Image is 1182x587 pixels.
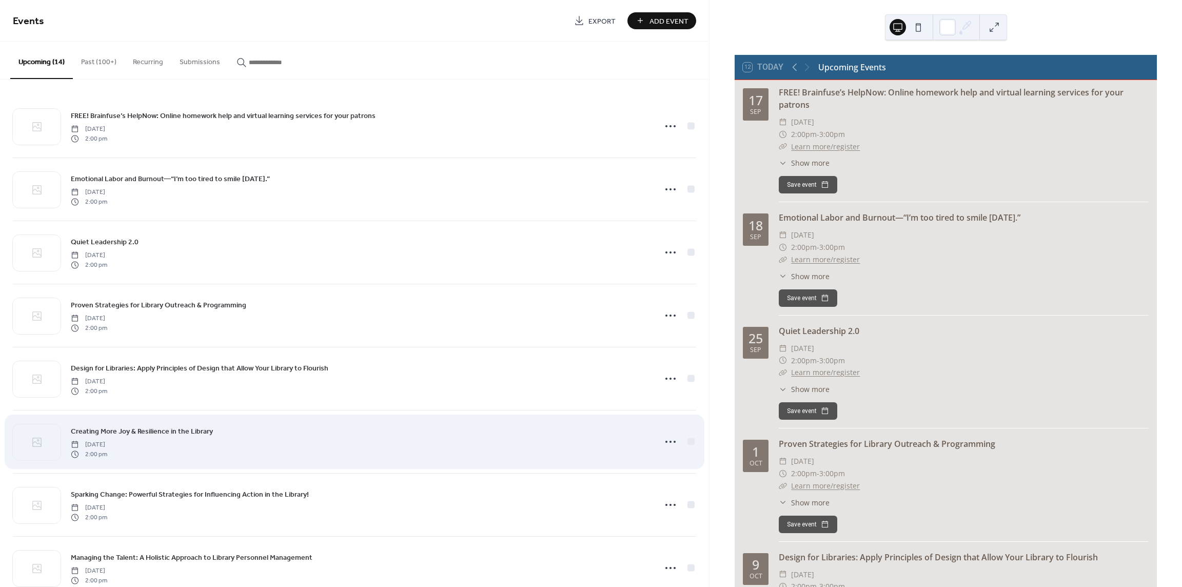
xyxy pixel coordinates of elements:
a: Emotional Labor and Burnout—“I’m too tired to smile [DATE].” [71,173,270,185]
span: [DATE] [791,342,814,355]
span: 2:00 pm [71,513,107,522]
button: ​Show more [779,497,830,508]
span: Proven Strategies for Library Outreach & Programming [71,300,246,311]
button: Save event [779,289,837,307]
span: 2:00 pm [71,386,107,396]
div: Sep [750,234,761,241]
span: 3:00pm [819,241,845,253]
a: Export [566,12,623,29]
span: 2:00pm [791,241,817,253]
div: ​ [779,158,787,168]
a: Managing the Talent: A Holistic Approach to Library Personnel Management [71,552,312,563]
button: Save event [779,516,837,533]
span: 2:00pm [791,467,817,480]
span: [DATE] [71,314,107,323]
span: [DATE] [791,116,814,128]
div: ​ [779,497,787,508]
div: ​ [779,384,787,395]
div: ​ [779,141,787,153]
span: Emotional Labor and Burnout—“I’m too tired to smile [DATE].” [71,174,270,185]
div: Oct [750,460,762,467]
span: 3:00pm [819,467,845,480]
button: Upcoming (14) [10,42,73,79]
button: ​Show more [779,158,830,168]
button: Save event [779,176,837,193]
button: Past (100+) [73,42,125,78]
span: Show more [791,384,830,395]
div: ​ [779,366,787,379]
span: Design for Libraries: Apply Principles of Design that Allow Your Library to Flourish [71,363,328,374]
span: 2:00 pm [71,134,107,143]
span: Export [588,16,616,27]
a: FREE! Brainfuse’s HelpNow: Online homework help and virtual learning services for your patrons [71,110,376,122]
button: Save event [779,402,837,420]
div: ​ [779,467,787,480]
a: Design for Libraries: Apply Principles of Design that Allow Your Library to Flourish [779,552,1098,563]
span: [DATE] [71,503,107,513]
span: 2:00 pm [71,576,107,585]
span: Creating More Joy & Resilience in the Library [71,426,213,437]
span: 2:00 pm [71,323,107,332]
a: Learn more/register [791,255,860,264]
span: 3:00pm [819,355,845,367]
span: - [817,355,819,367]
span: [DATE] [71,377,107,386]
a: Emotional Labor and Burnout—“I’m too tired to smile [DATE].” [779,212,1020,223]
span: 3:00pm [819,128,845,141]
span: 2:00pm [791,355,817,367]
span: [DATE] [791,229,814,241]
a: Learn more/register [791,367,860,377]
span: [DATE] [791,455,814,467]
a: Design for Libraries: Apply Principles of Design that Allow Your Library to Flourish [71,362,328,374]
a: Proven Strategies for Library Outreach & Programming [71,299,246,311]
span: Events [13,11,44,31]
div: ​ [779,128,787,141]
span: - [817,128,819,141]
div: 9 [752,558,759,571]
div: 18 [748,219,763,232]
span: [DATE] [71,125,107,134]
div: ​ [779,355,787,367]
button: Recurring [125,42,171,78]
div: ​ [779,569,787,581]
span: Show more [791,271,830,282]
span: - [817,467,819,480]
div: ​ [779,229,787,241]
div: ​ [779,455,787,467]
div: ​ [779,116,787,128]
div: 25 [748,332,763,345]
div: Sep [750,347,761,354]
div: 1 [752,445,759,458]
div: ​ [779,271,787,282]
div: Oct [750,573,762,580]
span: [DATE] [71,188,107,197]
span: FREE! Brainfuse’s HelpNow: Online homework help and virtual learning services for your patrons [71,111,376,122]
span: Managing the Talent: A Holistic Approach to Library Personnel Management [71,553,312,563]
span: 2:00 pm [71,197,107,206]
span: [DATE] [71,440,107,449]
a: Creating More Joy & Resilience in the Library [71,425,213,437]
div: 17 [748,94,763,107]
button: Submissions [171,42,228,78]
div: ​ [779,241,787,253]
button: ​Show more [779,384,830,395]
a: Learn more/register [791,481,860,491]
span: Show more [791,158,830,168]
span: Add Event [649,16,688,27]
span: Quiet Leadership 2.0 [71,237,139,248]
span: [DATE] [791,569,814,581]
div: Sep [750,109,761,115]
div: ​ [779,480,787,492]
div: ​ [779,253,787,266]
a: FREE! Brainfuse’s HelpNow: Online homework help and virtual learning services for your patrons [779,87,1124,110]
span: Show more [791,497,830,508]
button: Add Event [627,12,696,29]
span: 2:00 pm [71,449,107,459]
span: 2:00 pm [71,260,107,269]
span: 2:00pm [791,128,817,141]
span: [DATE] [71,566,107,576]
span: Sparking Change: Powerful Strategies for Influencing Action in the Library! [71,490,309,500]
a: Sparking Change: Powerful Strategies for Influencing Action in the Library! [71,488,309,500]
a: Quiet Leadership 2.0 [71,236,139,248]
